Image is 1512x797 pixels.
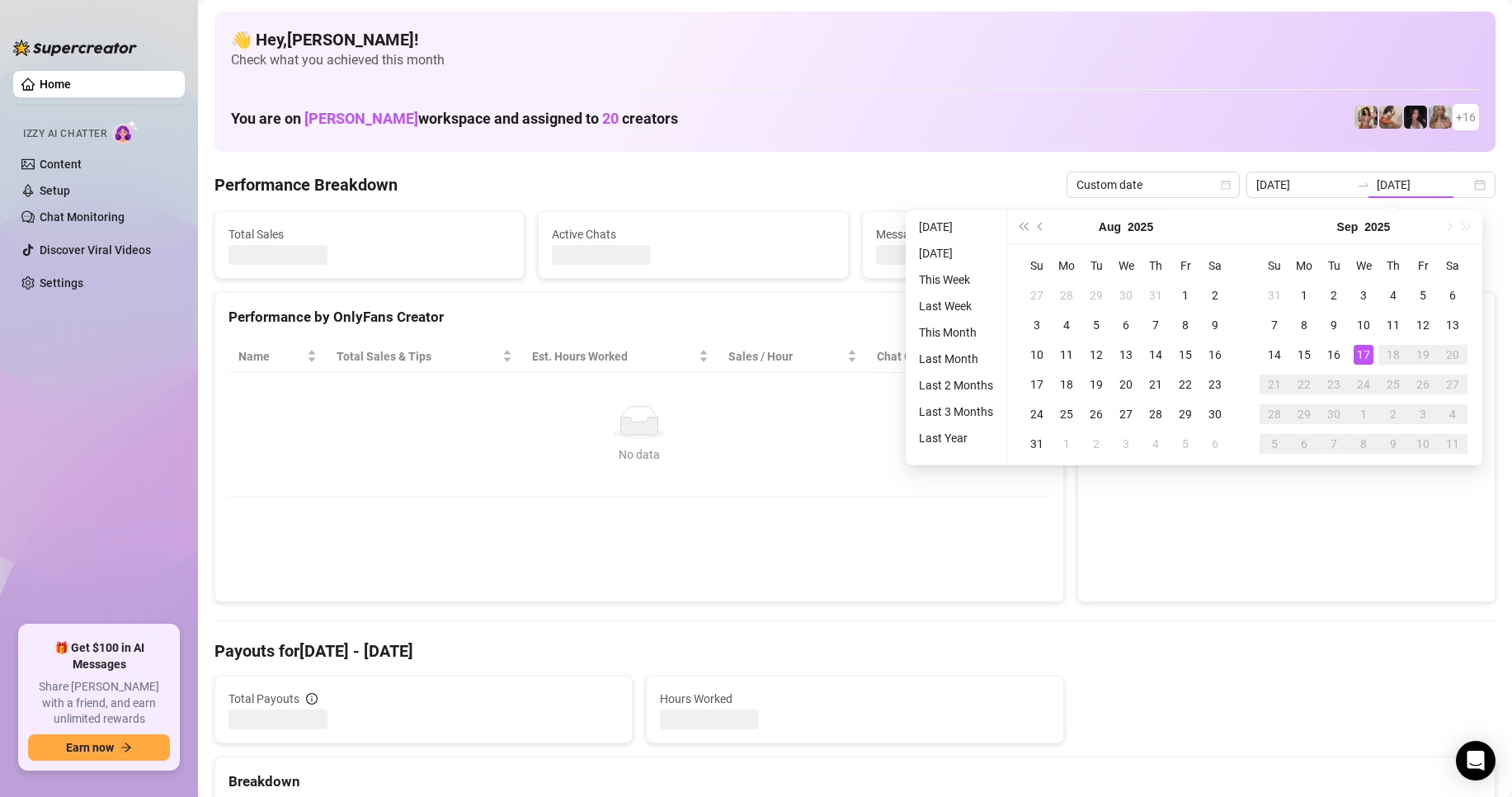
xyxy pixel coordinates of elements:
[238,347,304,365] span: Name
[228,341,327,373] th: Name
[228,306,1050,328] div: Performance by OnlyFans Creator
[1456,741,1496,780] div: Open Intercom Messenger
[228,771,1481,793] div: Breakdown
[877,347,1027,365] span: Chat Conversion
[1379,106,1402,129] img: Kayla (@kaylathaylababy)
[40,78,71,91] a: Home
[23,126,106,142] span: Izzy AI Chatter
[228,690,299,708] span: Total Payouts
[728,347,844,365] span: Sales / Hour
[660,690,1050,708] span: Hours Worked
[28,734,170,761] button: Earn nowarrow-right
[66,741,114,754] span: Earn now
[1377,176,1471,194] input: End date
[40,210,125,224] a: Chat Monitoring
[40,158,82,171] a: Content
[231,51,1479,69] span: Check what you achieved this month
[113,120,139,144] img: AI Chatter
[40,243,151,257] a: Discover Viral Videos
[327,341,522,373] th: Total Sales & Tips
[1404,106,1427,129] img: Baby (@babyyyybellaa)
[304,110,418,127] span: [PERSON_NAME]
[228,225,511,243] span: Total Sales
[13,40,137,56] img: logo-BBDzfeDw.svg
[718,341,867,373] th: Sales / Hour
[231,28,1479,51] h4: 👋 Hey, [PERSON_NAME] !
[337,347,499,365] span: Total Sales & Tips
[1076,172,1230,197] span: Custom date
[28,679,170,728] span: Share [PERSON_NAME] with a friend, and earn unlimited rewards
[876,225,1158,243] span: Messages Sent
[867,341,1050,373] th: Chat Conversion
[306,693,318,705] span: info-circle
[1354,106,1378,129] img: Avry (@avryjennervip)
[40,184,70,197] a: Setup
[214,639,1496,663] h4: Payouts for [DATE] - [DATE]
[214,173,398,196] h4: Performance Breakdown
[602,110,619,127] span: 20
[120,742,132,753] span: arrow-right
[1221,180,1231,190] span: calendar
[1357,178,1370,191] span: to
[40,276,83,290] a: Settings
[245,446,1034,464] div: No data
[1091,306,1481,328] div: Sales by OnlyFans Creator
[1256,176,1350,194] input: Start date
[1357,178,1370,191] span: swap-right
[532,347,695,365] div: Est. Hours Worked
[552,225,834,243] span: Active Chats
[1456,108,1476,126] span: + 16
[28,640,170,672] span: 🎁 Get $100 in AI Messages
[231,110,678,128] h1: You are on workspace and assigned to creators
[1429,106,1452,129] img: Kenzie (@dmaxkenz)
